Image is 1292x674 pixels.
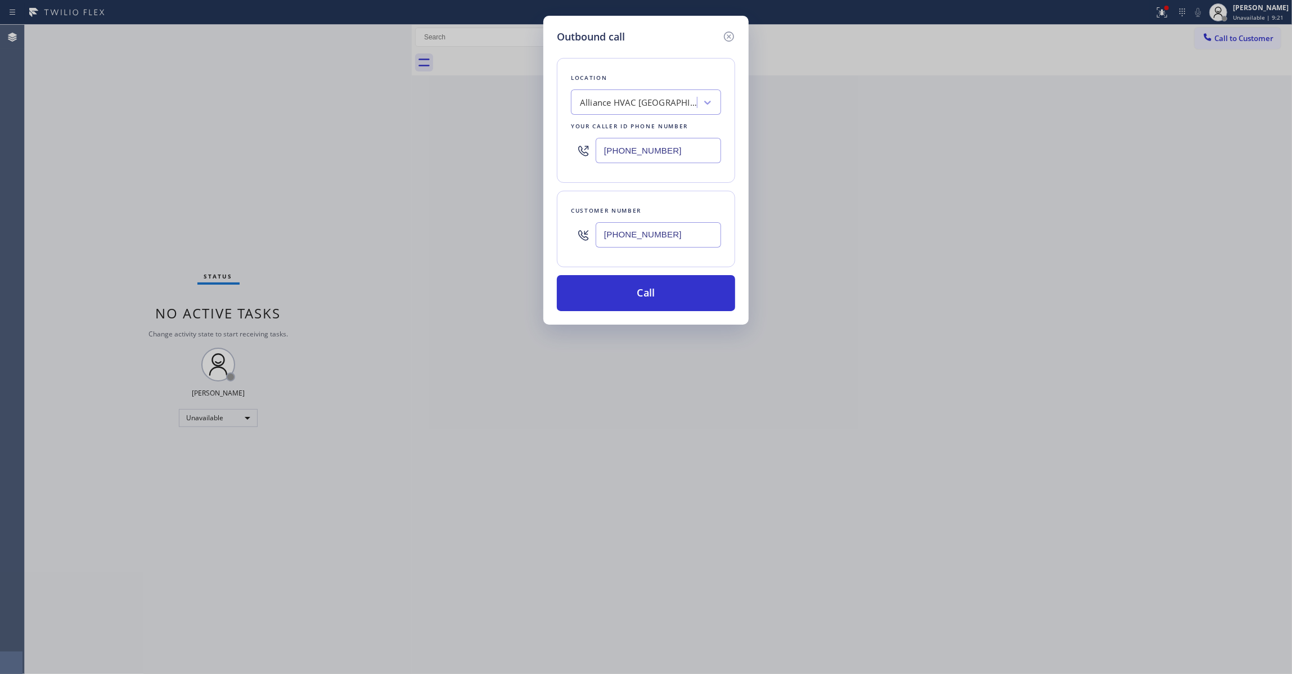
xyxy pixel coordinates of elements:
[596,138,721,163] input: (123) 456-7890
[596,222,721,248] input: (123) 456-7890
[557,29,625,44] h5: Outbound call
[571,72,721,84] div: Location
[580,96,698,109] div: Alliance HVAC [GEOGRAPHIC_DATA]
[571,120,721,132] div: Your caller id phone number
[557,275,735,311] button: Call
[571,205,721,217] div: Customer number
